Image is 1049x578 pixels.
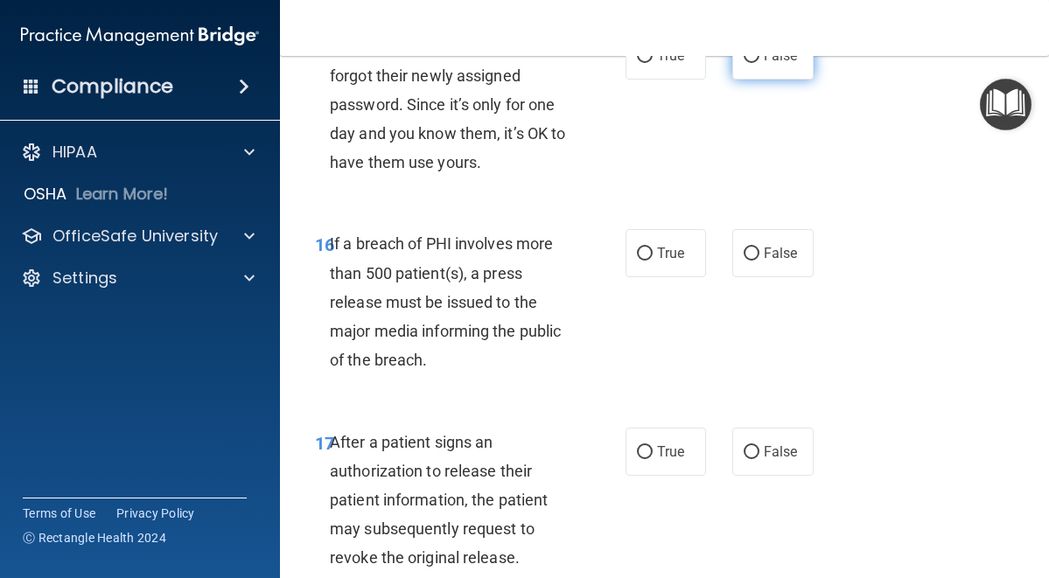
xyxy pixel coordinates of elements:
[315,234,334,255] span: 16
[24,184,67,205] p: OSHA
[52,268,117,289] p: Settings
[52,226,218,247] p: OfficeSafe University
[21,268,255,289] a: Settings
[52,74,173,99] h4: Compliance
[330,433,548,568] span: After a patient signs an authorization to release their patient information, the patient may subs...
[764,47,798,64] span: False
[52,142,97,163] p: HIPAA
[330,234,561,369] span: If a breach of PHI involves more than 500 patient(s), a press release must be issued to the major...
[637,446,653,459] input: True
[744,247,759,261] input: False
[657,245,684,261] span: True
[23,529,166,547] span: Ⓒ Rectangle Health 2024
[330,37,565,171] span: A co-worker and trusted friend forgot their newly assigned password. Since it’s only for one day ...
[744,446,759,459] input: False
[637,50,653,63] input: True
[23,505,95,522] a: Terms of Use
[315,433,334,454] span: 17
[76,184,169,205] p: Learn More!
[21,226,255,247] a: OfficeSafe University
[21,142,255,163] a: HIPAA
[764,443,798,460] span: False
[657,443,684,460] span: True
[744,50,759,63] input: False
[637,247,653,261] input: True
[21,18,259,53] img: PMB logo
[116,505,195,522] a: Privacy Policy
[980,79,1032,130] button: Open Resource Center
[764,245,798,261] span: False
[657,47,684,64] span: True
